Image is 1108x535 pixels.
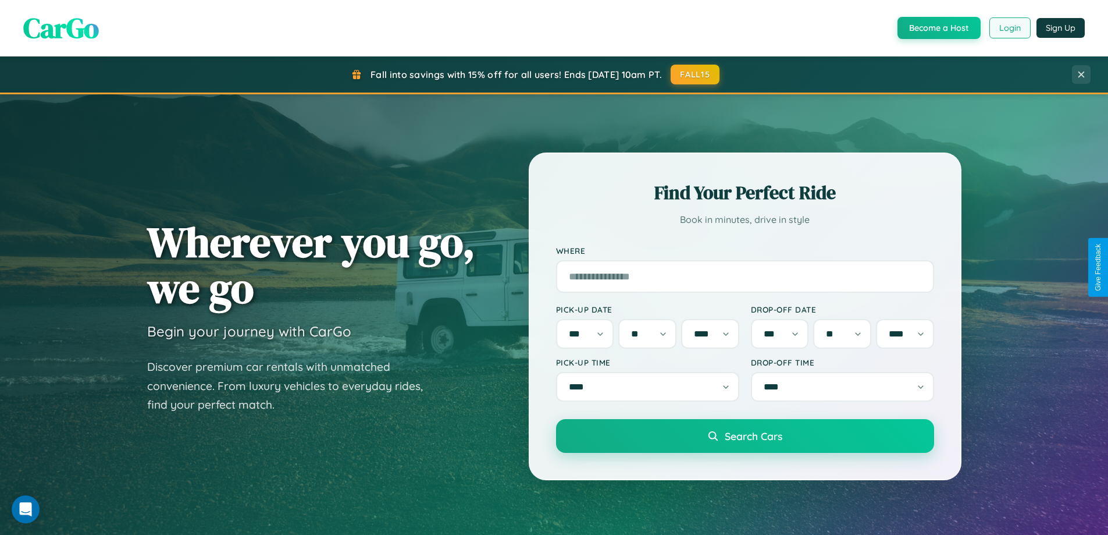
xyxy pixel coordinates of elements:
label: Drop-off Date [751,304,934,314]
h1: Wherever you go, we go [147,219,475,311]
span: CarGo [23,9,99,47]
button: Login [989,17,1031,38]
div: Open Intercom Messenger [12,495,40,523]
button: Sign Up [1036,18,1085,38]
p: Book in minutes, drive in style [556,211,934,228]
label: Drop-off Time [751,357,934,367]
p: Discover premium car rentals with unmatched convenience. From luxury vehicles to everyday rides, ... [147,357,438,414]
button: Become a Host [897,17,981,39]
label: Pick-up Date [556,304,739,314]
div: Give Feedback [1094,244,1102,291]
h2: Find Your Perfect Ride [556,180,934,206]
label: Pick-up Time [556,357,739,367]
h3: Begin your journey with CarGo [147,323,351,340]
button: Search Cars [556,419,934,453]
button: FALL15 [671,65,719,84]
span: Search Cars [725,430,782,442]
span: Fall into savings with 15% off for all users! Ends [DATE] 10am PT. [370,69,662,80]
label: Where [556,246,934,256]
